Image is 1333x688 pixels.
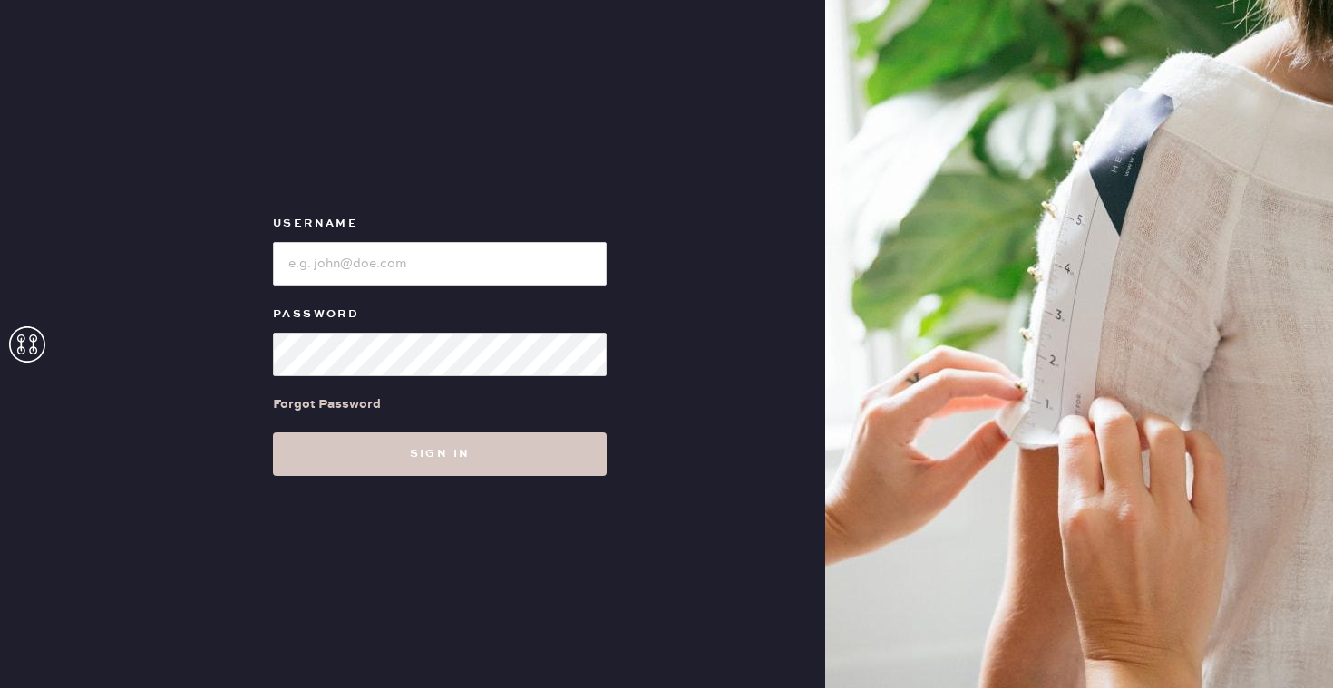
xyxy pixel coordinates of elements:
input: e.g. john@doe.com [273,242,607,286]
label: Username [273,213,607,235]
div: Forgot Password [273,394,381,414]
a: Forgot Password [273,376,381,432]
button: Sign in [273,432,607,476]
label: Password [273,304,607,325]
